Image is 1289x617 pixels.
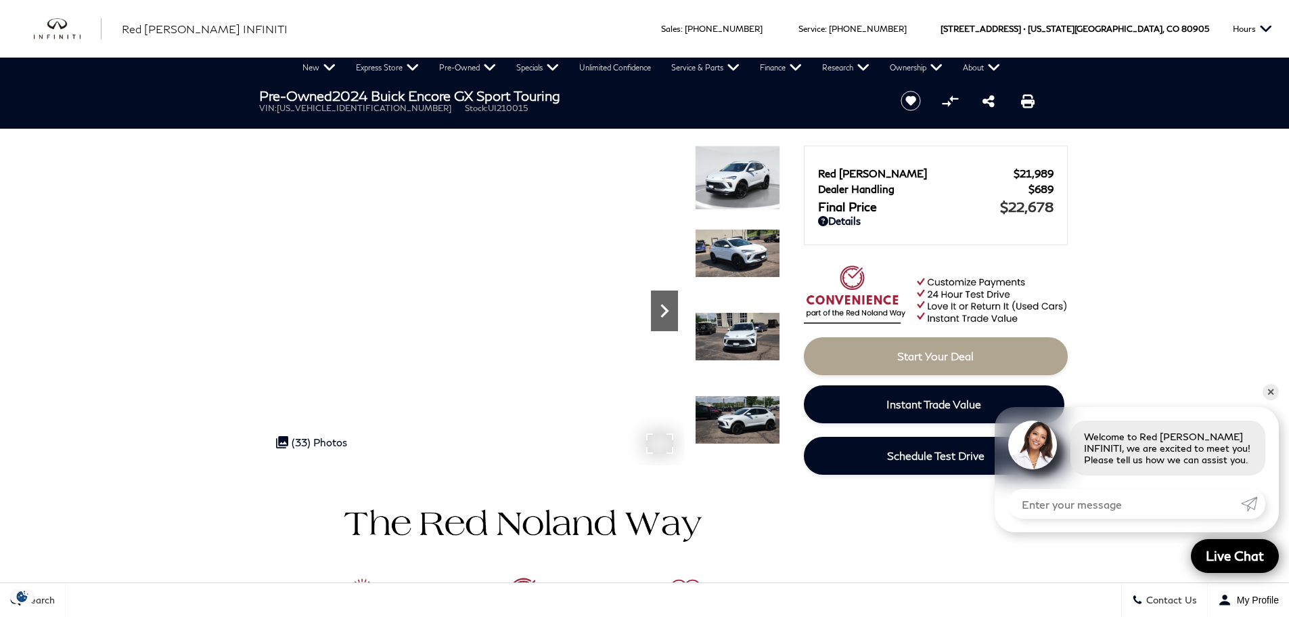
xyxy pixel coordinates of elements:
[259,103,277,113] span: VIN:
[661,58,750,78] a: Service & Parts
[569,58,661,78] a: Unlimited Confidence
[651,291,678,331] div: Next
[429,58,506,78] a: Pre-Owned
[1241,489,1265,519] a: Submit
[122,21,288,37] a: Red [PERSON_NAME] INFINITI
[886,398,981,410] span: Instant Trade Value
[1014,167,1054,179] span: $21,989
[292,58,346,78] a: New
[269,429,354,455] div: (33) Photos
[825,24,827,34] span: :
[34,18,101,40] a: infiniti
[953,58,1010,78] a: About
[661,24,681,34] span: Sales
[1143,595,1197,606] span: Contact Us
[1208,583,1289,617] button: Open user profile menu
[812,58,880,78] a: Research
[259,87,332,104] strong: Pre-Owned
[1000,198,1054,215] span: $22,678
[7,589,38,603] img: Opt-Out Icon
[695,229,780,278] img: Used 2024 Summit White Buick Sport Touring image 2
[1008,489,1241,519] input: Enter your message
[21,595,55,606] span: Search
[880,58,953,78] a: Ownership
[1008,421,1057,469] img: Agent profile photo
[122,22,288,35] span: Red [PERSON_NAME] INFINITI
[896,90,926,112] button: Save vehicle
[897,349,974,362] span: Start Your Deal
[818,167,1054,179] a: Red [PERSON_NAME] $21,989
[982,93,995,109] a: Share this Pre-Owned 2024 Buick Encore GX Sport Touring
[346,58,429,78] a: Express Store
[506,58,569,78] a: Specials
[695,146,780,210] img: Used 2024 Summit White Buick Sport Touring image 1
[818,199,1000,214] span: Final Price
[7,589,38,603] section: Click to Open Cookie Consent Modal
[941,24,1209,34] a: [STREET_ADDRESS] • [US_STATE][GEOGRAPHIC_DATA], CO 80905
[259,146,685,465] iframe: Interactive Walkaround/Photo gallery of the vehicle/product
[1028,183,1054,195] span: $689
[695,396,780,444] img: Used 2024 Summit White Buick Sport Touring image 4
[465,103,488,113] span: Stock:
[750,58,812,78] a: Finance
[818,198,1054,215] a: Final Price $22,678
[695,312,780,361] img: Used 2024 Summit White Buick Sport Touring image 3
[818,215,1054,227] a: Details
[818,183,1054,195] a: Dealer Handling $689
[1191,539,1279,573] a: Live Chat
[887,449,985,462] span: Schedule Test Drive
[798,24,825,34] span: Service
[818,183,1028,195] span: Dealer Handling
[488,103,528,113] span: UI210015
[829,24,907,34] a: [PHONE_NUMBER]
[804,337,1068,375] a: Start Your Deal
[1199,547,1271,564] span: Live Chat
[818,167,1014,179] span: Red [PERSON_NAME]
[259,88,878,103] h1: 2024 Buick Encore GX Sport Touring
[292,58,1010,78] nav: Main Navigation
[1070,421,1265,475] div: Welcome to Red [PERSON_NAME] INFINITI, we are excited to meet you! Please tell us how we can assi...
[34,18,101,40] img: INFINITI
[685,24,763,34] a: [PHONE_NUMBER]
[940,91,960,111] button: Compare Vehicle
[804,437,1068,475] a: Schedule Test Drive
[277,103,451,113] span: [US_VEHICLE_IDENTIFICATION_NUMBER]
[1021,93,1035,109] a: Print this Pre-Owned 2024 Buick Encore GX Sport Touring
[681,24,683,34] span: :
[804,385,1064,423] a: Instant Trade Value
[1231,595,1279,605] span: My Profile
